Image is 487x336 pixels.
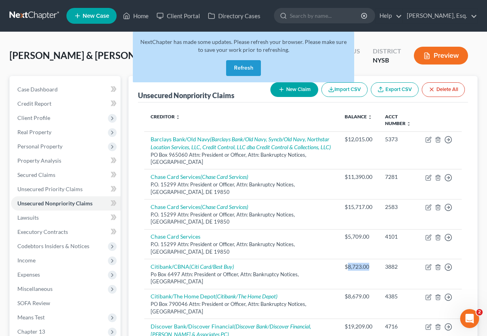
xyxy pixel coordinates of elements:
[151,271,332,285] div: Po Box 6497 Attn: President or Officer, Attn: Bankruptcy Notices, [GEOGRAPHIC_DATA]
[17,214,39,221] span: Lawsuits
[11,168,121,182] a: Secured Claims
[385,203,413,211] div: 2583
[151,136,331,150] a: Barclays Bank/Old Navy(Barclays Bank/Old Navy, Syncb/Old Navy, Northstar Location Services, LLC, ...
[385,233,413,241] div: 4101
[151,263,234,270] a: Citibank/CBNA(Citi Card/Best Buy)
[270,82,318,97] button: New Claim
[151,211,332,226] div: P.O. 15299 Attn: President or Officer, Attn: Bankruptcy Notices, [GEOGRAPHIC_DATA], DE 19850
[200,203,248,210] i: (Chase Card Services)
[385,173,413,181] div: 7281
[368,115,372,120] i: unfold_more
[151,136,331,150] i: (Barclays Bank/Old Navy, Syncb/Old Navy, Northstar Location Services, LLC, Credit Control, LLC db...
[176,115,180,120] i: unfold_more
[460,309,479,328] iframe: Intercom live chat
[17,271,40,278] span: Expenses
[11,211,121,225] a: Lawsuits
[11,196,121,211] a: Unsecured Nonpriority Claims
[151,181,332,196] div: P.O. 15299 Attn: President or Officer, Attn: Bankruptcy Notices, [GEOGRAPHIC_DATA], DE 19850
[17,257,36,264] span: Income
[151,114,180,120] a: Creditor unfold_more
[11,182,121,196] a: Unsecured Priority Claims
[385,292,413,300] div: 4385
[17,114,50,121] span: Client Profile
[17,186,83,192] span: Unsecured Priority Claims
[204,9,264,23] a: Directory Cases
[17,314,45,321] span: Means Test
[403,9,477,23] a: [PERSON_NAME], Esq.
[345,114,372,120] a: Balance unfold_more
[151,300,332,315] div: PO Box 790046 Attn: President or Officer, Attn: Bankruptcy Notices, [GEOGRAPHIC_DATA]
[151,151,332,166] div: PO Box 965060 Attn: President or Officer, Attn: Bankruptcy Notices, [GEOGRAPHIC_DATA]
[17,285,53,292] span: Miscellaneous
[385,323,413,330] div: 4716
[373,56,401,65] div: NYSB
[321,82,368,97] button: Import CSV
[345,203,372,211] div: $15,717.00
[200,173,248,180] i: (Chase Card Services)
[385,263,413,271] div: 3882
[17,157,61,164] span: Property Analysis
[138,91,234,100] div: Unsecured Nonpriority Claims
[11,154,121,168] a: Property Analysis
[11,296,121,310] a: SOFA Review
[17,171,55,178] span: Secured Claims
[376,9,402,23] a: Help
[406,121,411,126] i: unfold_more
[345,263,372,271] div: $8,723.00
[119,9,153,23] a: Home
[371,82,419,97] a: Export CSV
[17,86,58,93] span: Case Dashboard
[422,82,465,97] button: Delete All
[385,135,413,143] div: 5373
[189,263,234,270] i: (Citi Card/Best Buy)
[153,9,204,23] a: Client Portal
[345,135,372,143] div: $12,015.00
[345,173,372,181] div: $11,390.00
[83,13,109,19] span: New Case
[151,293,277,300] a: Citibank/The Home Depot(Citibank/The Home Depot)
[17,228,68,235] span: Executory Contracts
[17,100,51,107] span: Credit Report
[345,233,372,241] div: $5,709.00
[215,293,277,300] i: (Citibank/The Home Depot)
[151,173,248,180] a: Chase Card Services(Chase Card Services)
[9,49,170,61] span: [PERSON_NAME] & [PERSON_NAME]
[11,225,121,239] a: Executory Contracts
[17,243,89,249] span: Codebtors Insiders & Notices
[17,200,92,207] span: Unsecured Nonpriority Claims
[476,309,483,315] span: 2
[226,60,261,76] button: Refresh
[140,38,347,53] span: NextChapter has made some updates. Please refresh your browser. Please make sure to save your wor...
[373,47,401,56] div: District
[11,97,121,111] a: Credit Report
[414,47,468,65] button: Preview
[290,8,362,23] input: Search by name...
[17,129,51,135] span: Real Property
[151,203,248,210] a: Chase Card Services(Chase Card Services)
[151,233,200,240] a: Chase Card Services
[17,328,45,335] span: Chapter 13
[11,82,121,97] a: Case Dashboard
[345,323,372,330] div: $19,209.00
[151,241,332,255] div: P.O. 15299 Attn: President or Officer, Attn: Bankruptcy Notices, [GEOGRAPHIC_DATA], DE 19850
[17,143,62,150] span: Personal Property
[385,114,411,126] a: Acct Number unfold_more
[17,300,50,306] span: SOFA Review
[345,292,372,300] div: $8,679.00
